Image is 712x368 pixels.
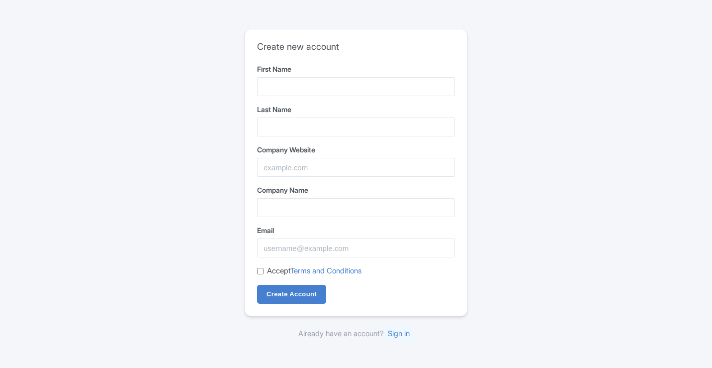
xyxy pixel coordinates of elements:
label: First Name [257,64,455,74]
label: Email [257,225,455,236]
label: Last Name [257,104,455,115]
label: Accept [267,265,361,277]
input: Create Account [257,285,326,304]
a: Terms and Conditions [290,266,361,275]
div: Already have an account? [245,328,467,340]
h2: Create new account [257,41,455,52]
label: Company Website [257,144,455,155]
input: username@example.com [257,239,455,257]
input: example.com [257,158,455,177]
a: Sign in [384,325,414,342]
label: Company Name [257,185,455,195]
